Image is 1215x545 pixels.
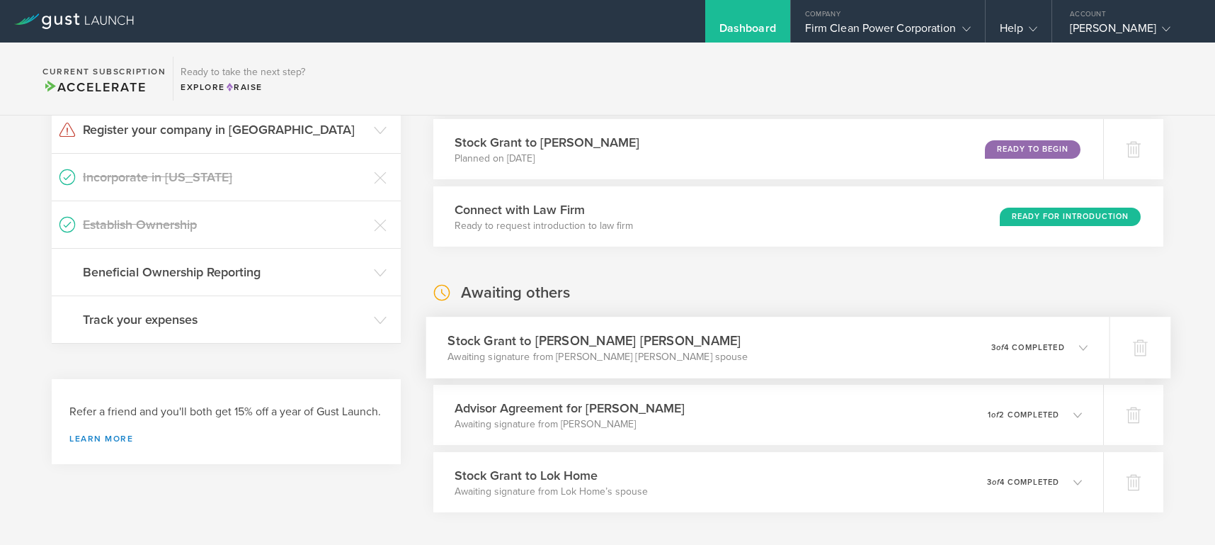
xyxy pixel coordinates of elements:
[991,410,999,420] em: of
[985,140,1080,159] div: Ready to Begin
[69,434,383,443] a: Learn more
[83,310,367,329] h3: Track your expenses
[42,67,166,76] h2: Current Subscription
[83,263,367,281] h3: Beneficial Ownership Reporting
[447,350,748,364] p: Awaiting signature from [PERSON_NAME] [PERSON_NAME] spouse
[992,478,1000,487] em: of
[988,411,1059,419] p: 1 2 completed
[455,219,633,233] p: Ready to request introduction to law firm
[987,478,1059,486] p: 3 4 completed
[173,57,312,101] div: Ready to take the next step?ExploreRaise
[455,399,685,417] h3: Advisor Agreement for [PERSON_NAME]
[69,404,383,420] h3: Refer a friend and you'll both get 15% off a year of Gust Launch.
[83,168,367,186] h3: Incorporate in [US_STATE]
[433,119,1103,179] div: Stock Grant to [PERSON_NAME]Planned on [DATE]Ready to Begin
[455,466,648,485] h3: Stock Grant to Lok Home
[455,152,639,166] p: Planned on [DATE]
[461,283,570,303] h2: Awaiting others
[181,81,305,94] div: Explore
[719,21,776,43] div: Dashboard
[83,120,367,139] h3: Register your company in [GEOGRAPHIC_DATA]
[42,79,146,95] span: Accelerate
[991,344,1064,352] p: 3 4 completed
[455,485,648,499] p: Awaiting signature from Lok Home’s spouse
[455,133,639,152] h3: Stock Grant to [PERSON_NAME]
[433,186,1163,247] div: Connect with Law FirmReady to request introduction to law firmReady for Introduction
[447,331,748,350] h3: Stock Grant to [PERSON_NAME] [PERSON_NAME]
[83,215,367,234] h3: Establish Ownership
[455,201,633,219] h3: Connect with Law Firm
[455,417,685,432] p: Awaiting signature from [PERSON_NAME]
[805,21,971,43] div: Firm Clean Power Corporation
[1000,21,1037,43] div: Help
[996,343,1003,352] em: of
[225,82,263,92] span: Raise
[1070,21,1190,43] div: [PERSON_NAME]
[181,67,305,77] h3: Ready to take the next step?
[1000,208,1141,226] div: Ready for Introduction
